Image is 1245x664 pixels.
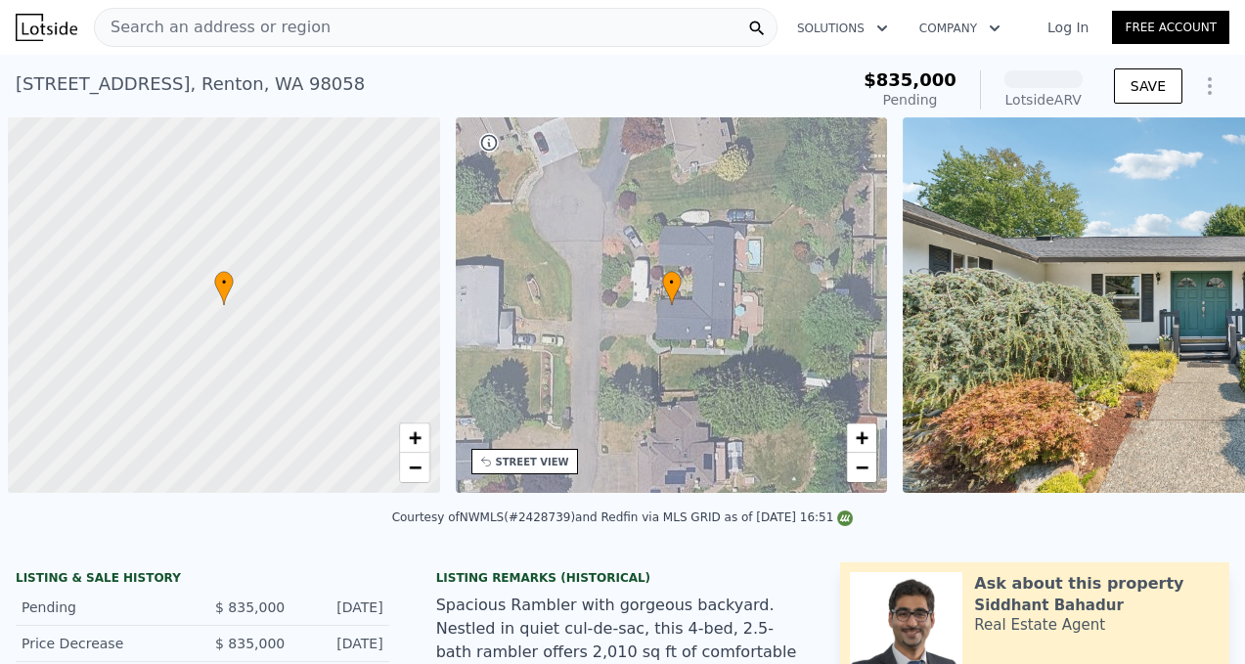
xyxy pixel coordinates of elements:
[300,598,382,617] div: [DATE]
[16,70,365,98] div: [STREET_ADDRESS] , Renton , WA 98058
[1024,18,1112,37] a: Log In
[215,636,285,651] span: $ 835,000
[847,453,876,482] a: Zoom out
[436,570,810,586] div: Listing Remarks (Historical)
[781,11,904,46] button: Solutions
[408,455,421,479] span: −
[95,16,331,39] span: Search an address or region
[214,271,234,305] div: •
[16,14,77,41] img: Lotside
[16,570,389,590] div: LISTING & SALE HISTORY
[1114,68,1182,104] button: SAVE
[864,90,956,110] div: Pending
[214,274,234,291] span: •
[400,423,429,453] a: Zoom in
[400,453,429,482] a: Zoom out
[974,596,1123,615] div: Siddhant Bahadur
[1112,11,1229,44] a: Free Account
[662,274,682,291] span: •
[864,69,956,90] span: $835,000
[215,599,285,615] span: $ 835,000
[408,425,421,450] span: +
[856,425,868,450] span: +
[662,271,682,305] div: •
[496,455,569,469] div: STREET VIEW
[974,615,1105,635] div: Real Estate Agent
[392,510,854,524] div: Courtesy of NWMLS (#2428739) and Redfin via MLS GRID as of [DATE] 16:51
[847,423,876,453] a: Zoom in
[22,598,187,617] div: Pending
[904,11,1016,46] button: Company
[300,634,382,653] div: [DATE]
[1190,66,1229,106] button: Show Options
[837,510,853,526] img: NWMLS Logo
[856,455,868,479] span: −
[1004,90,1083,110] div: Lotside ARV
[22,634,187,653] div: Price Decrease
[974,572,1183,596] div: Ask about this property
